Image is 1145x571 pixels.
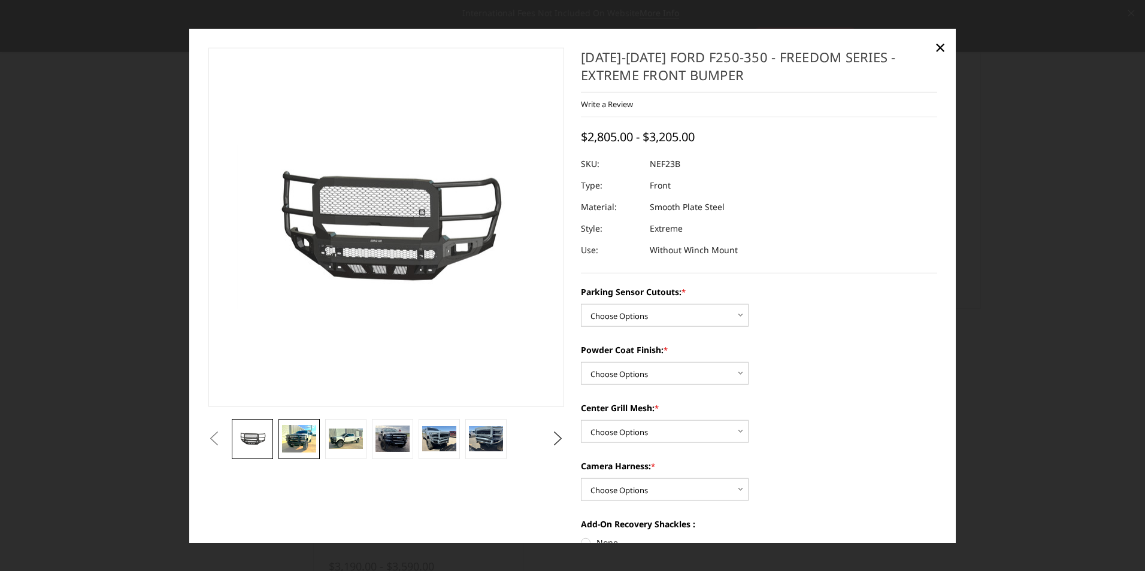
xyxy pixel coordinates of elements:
a: Close [931,37,950,56]
dt: Style: [581,218,641,239]
img: 2023-2025 Ford F250-350 - Freedom Series - Extreme Front Bumper [375,426,409,452]
img: 2023-2025 Ford F250-350 - Freedom Series - Extreme Front Bumper [282,425,316,452]
iframe: Chat Widget [1085,514,1145,571]
span: × [935,34,946,59]
a: 2023-2025 Ford F250-350 - Freedom Series - Extreme Front Bumper [208,47,565,406]
a: Write a Review [581,99,633,110]
img: 2023-2025 Ford F250-350 - Freedom Series - Extreme Front Bumper [422,426,456,451]
h1: [DATE]-[DATE] Ford F250-350 - Freedom Series - Extreme Front Bumper [581,47,937,92]
dt: Type: [581,175,641,196]
dd: Extreme [650,218,683,239]
dd: Front [650,175,671,196]
dt: Use: [581,239,641,261]
dd: NEF23B [650,153,680,175]
label: Camera Harness: [581,460,937,472]
img: 2023-2025 Ford F250-350 - Freedom Series - Extreme Front Bumper [329,429,362,449]
label: Add-On Recovery Shackles : [581,518,937,530]
dd: Smooth Plate Steel [650,196,725,218]
button: Next [549,430,567,448]
button: Previous [205,430,223,448]
dd: Without Winch Mount [650,239,738,261]
dt: Material: [581,196,641,218]
img: 2023-2025 Ford F250-350 - Freedom Series - Extreme Front Bumper [469,426,502,451]
label: Powder Coat Finish: [581,344,937,356]
dt: SKU: [581,153,641,175]
label: None [581,536,937,549]
label: Center Grill Mesh: [581,402,937,414]
span: $2,805.00 - $3,205.00 [581,129,695,145]
label: Parking Sensor Cutouts: [581,285,937,298]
